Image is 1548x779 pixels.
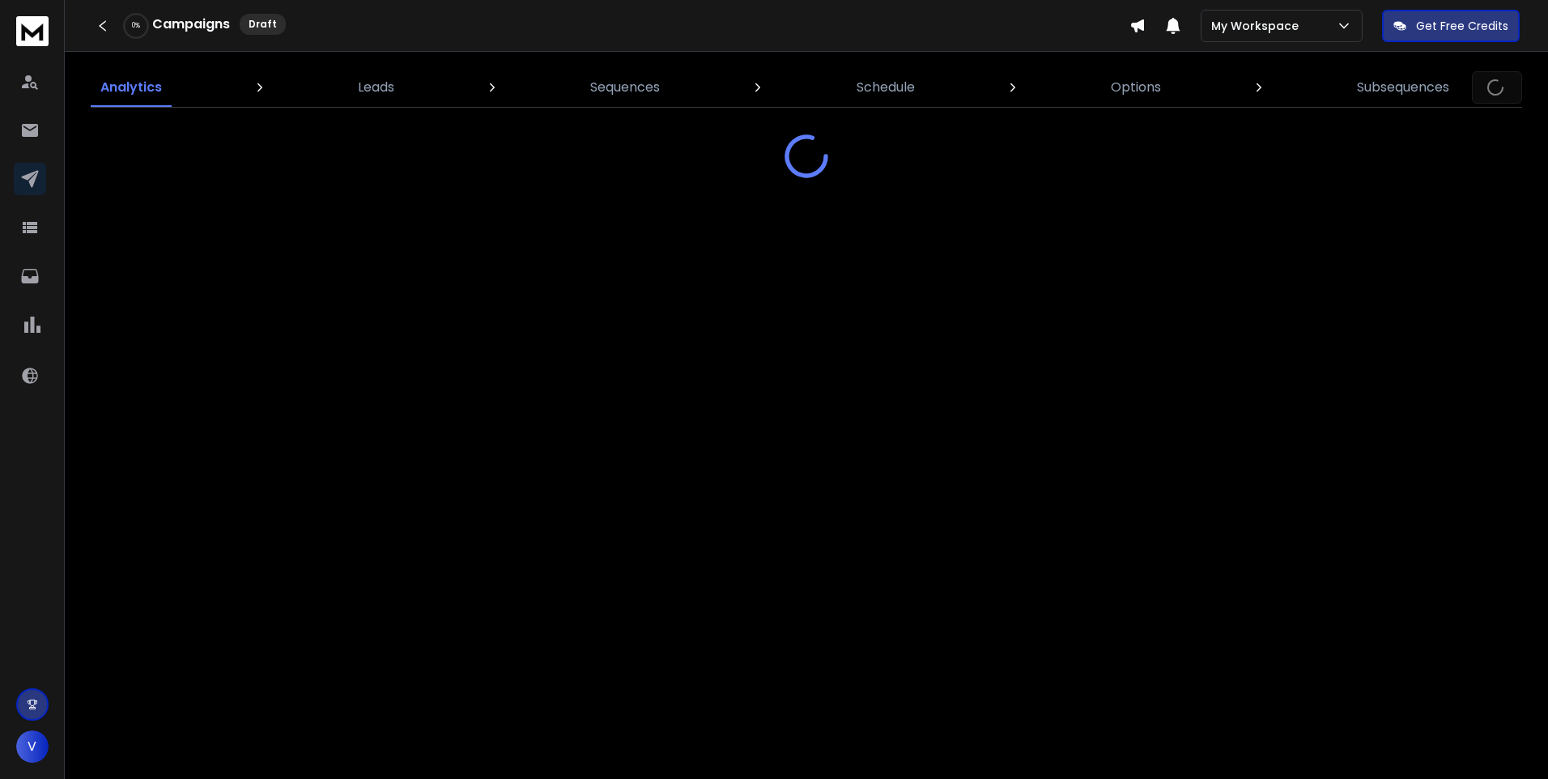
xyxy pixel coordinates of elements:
[857,78,915,97] p: Schedule
[1416,18,1508,34] p: Get Free Credits
[590,78,660,97] p: Sequences
[240,14,286,35] div: Draft
[132,21,140,31] p: 0 %
[358,78,394,97] p: Leads
[1382,10,1520,42] button: Get Free Credits
[580,68,670,107] a: Sequences
[1101,68,1171,107] a: Options
[152,15,230,34] h1: Campaigns
[16,730,49,763] button: V
[847,68,925,107] a: Schedule
[348,68,404,107] a: Leads
[1347,68,1459,107] a: Subsequences
[1357,78,1449,97] p: Subsequences
[1111,78,1161,97] p: Options
[16,16,49,46] img: logo
[1211,18,1305,34] p: My Workspace
[100,78,162,97] p: Analytics
[91,68,172,107] a: Analytics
